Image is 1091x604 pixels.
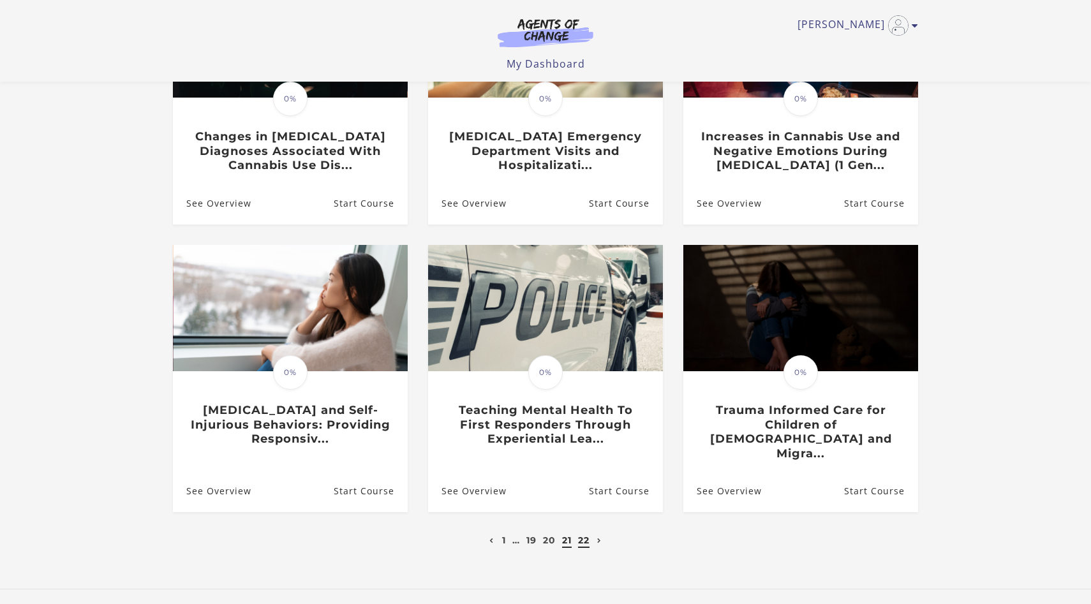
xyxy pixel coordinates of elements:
[697,129,904,173] h3: Increases in Cannabis Use and Negative Emotions During [MEDICAL_DATA] (1 Gen...
[589,471,663,512] a: Teaching Mental Health To First Responders Through Experiential Lea...: Resume Course
[442,403,649,446] h3: Teaching Mental Health To First Responders Through Experiential Lea...
[543,534,556,546] a: 20
[697,403,904,460] h3: Trauma Informed Care for Children of [DEMOGRAPHIC_DATA] and Migra...
[173,183,251,225] a: Changes in Schizophrenia Diagnoses Associated With Cannabis Use Dis...: See Overview
[783,82,818,116] span: 0%
[562,534,572,546] a: 21
[528,82,563,116] span: 0%
[526,534,537,546] a: 19
[507,57,585,71] a: My Dashboard
[273,355,308,390] span: 0%
[844,183,918,225] a: Increases in Cannabis Use and Negative Emotions During COVID (1 Gen...: Resume Course
[273,82,308,116] span: 0%
[486,534,497,546] a: Previous page
[683,471,762,512] a: Trauma Informed Care for Children of Undocumented Parents and Migra...: See Overview
[589,183,663,225] a: Cannabis Use Disorder Emergency Department Visits and Hospitalizati...: Resume Course
[578,534,590,546] a: 22
[334,471,408,512] a: Suicidal Ideation and Self-Injurious Behaviors: Providing Responsiv...: Resume Course
[442,129,649,173] h3: [MEDICAL_DATA] Emergency Department Visits and Hospitalizati...
[428,471,507,512] a: Teaching Mental Health To First Responders Through Experiential Lea...: See Overview
[484,18,607,47] img: Agents of Change Logo
[428,183,507,225] a: Cannabis Use Disorder Emergency Department Visits and Hospitalizati...: See Overview
[594,534,605,546] a: Next page
[173,471,251,512] a: Suicidal Ideation and Self-Injurious Behaviors: Providing Responsiv...: See Overview
[186,403,394,446] h3: [MEDICAL_DATA] and Self-Injurious Behaviors: Providing Responsiv...
[844,471,918,512] a: Trauma Informed Care for Children of Undocumented Parents and Migra...: Resume Course
[186,129,394,173] h3: Changes in [MEDICAL_DATA] Diagnoses Associated With Cannabis Use Dis...
[528,355,563,390] span: 0%
[683,183,762,225] a: Increases in Cannabis Use and Negative Emotions During COVID (1 Gen...: See Overview
[502,534,506,546] a: 1
[783,355,818,390] span: 0%
[512,534,520,546] a: …
[798,15,912,36] a: Toggle menu
[334,183,408,225] a: Changes in Schizophrenia Diagnoses Associated With Cannabis Use Dis...: Resume Course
